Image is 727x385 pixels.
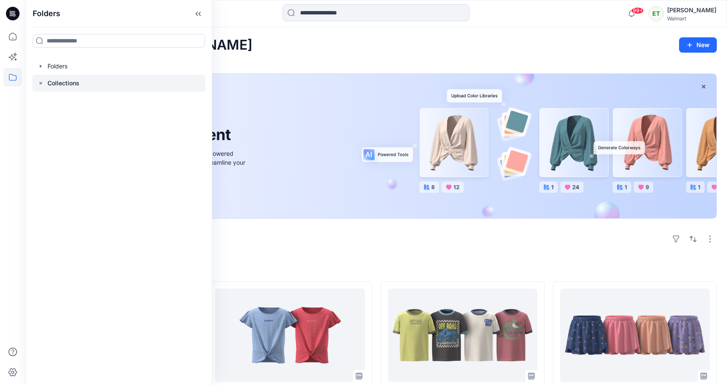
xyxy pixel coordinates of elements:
h4: Styles [36,263,717,273]
div: Walmart [667,15,716,22]
div: [PERSON_NAME] [667,5,716,15]
p: Collections [48,78,79,88]
button: New [679,37,717,53]
span: 99+ [631,7,644,14]
a: HQ022359_KNIT SCOOTER_P6358-A [560,289,710,382]
div: ET [648,6,664,21]
a: HQ022376_RINGER TEE [388,289,537,382]
a: HQ022364 FRONT TIED FLUTTER SLV TEE [215,289,365,382]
